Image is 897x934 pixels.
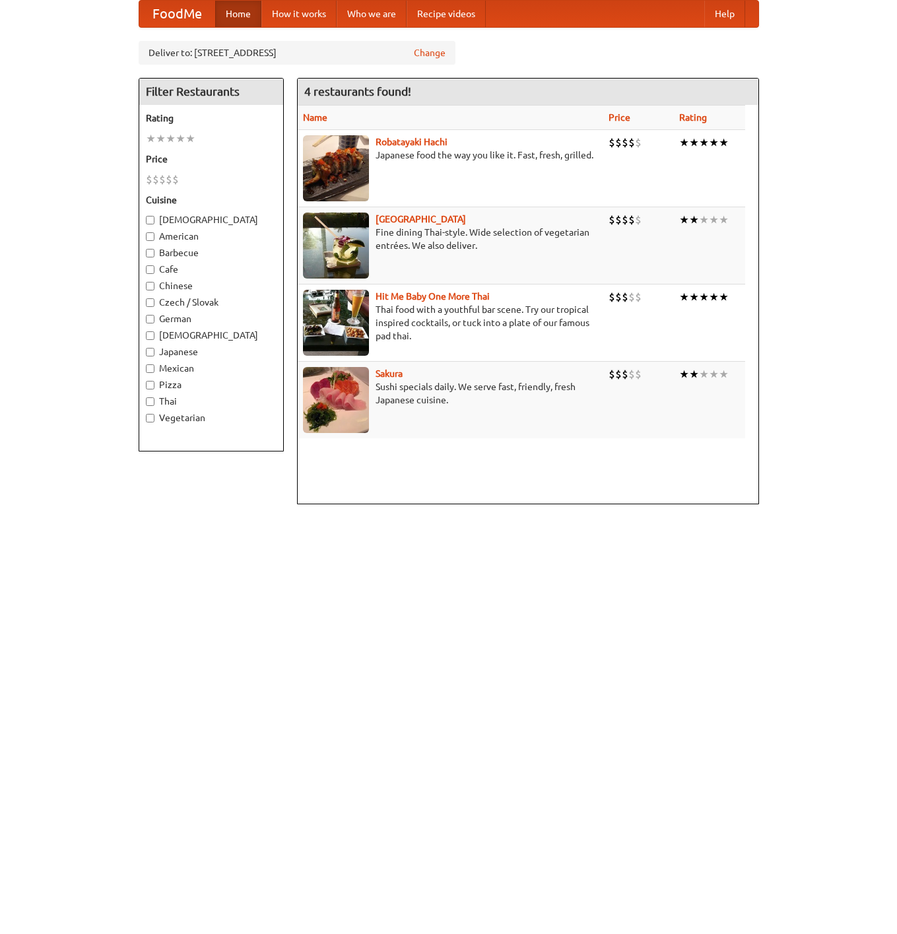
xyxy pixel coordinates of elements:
[635,135,642,150] li: $
[609,367,615,382] li: $
[376,137,448,147] b: Robatayaki Hachi
[304,85,411,98] ng-pluralize: 4 restaurants found!
[215,1,261,27] a: Home
[303,367,369,433] img: sakura.jpg
[628,213,635,227] li: $
[146,378,277,391] label: Pizza
[146,263,277,276] label: Cafe
[146,172,152,187] li: $
[146,232,154,241] input: American
[689,290,699,304] li: ★
[303,380,599,407] p: Sushi specials daily. We serve fast, friendly, fresh Japanese cuisine.
[146,265,154,274] input: Cafe
[146,246,277,259] label: Barbecue
[146,364,154,373] input: Mexican
[303,135,369,201] img: robatayaki.jpg
[679,367,689,382] li: ★
[622,135,628,150] li: $
[609,135,615,150] li: $
[615,213,622,227] li: $
[376,291,490,302] a: Hit Me Baby One More Thai
[376,368,403,379] a: Sakura
[615,135,622,150] li: $
[628,290,635,304] li: $
[176,131,185,146] li: ★
[146,381,154,389] input: Pizza
[146,411,277,424] label: Vegetarian
[146,414,154,422] input: Vegetarian
[407,1,486,27] a: Recipe videos
[719,213,729,227] li: ★
[679,135,689,150] li: ★
[635,290,642,304] li: $
[719,367,729,382] li: ★
[699,290,709,304] li: ★
[146,397,154,406] input: Thai
[146,298,154,307] input: Czech / Slovak
[337,1,407,27] a: Who we are
[166,131,176,146] li: ★
[609,290,615,304] li: $
[609,112,630,123] a: Price
[146,249,154,257] input: Barbecue
[146,329,277,342] label: [DEMOGRAPHIC_DATA]
[689,135,699,150] li: ★
[146,230,277,243] label: American
[303,290,369,356] img: babythai.jpg
[635,367,642,382] li: $
[172,172,179,187] li: $
[689,213,699,227] li: ★
[146,112,277,125] h5: Rating
[622,290,628,304] li: $
[615,367,622,382] li: $
[699,367,709,382] li: ★
[679,213,689,227] li: ★
[679,112,707,123] a: Rating
[185,131,195,146] li: ★
[719,290,729,304] li: ★
[303,213,369,279] img: satay.jpg
[261,1,337,27] a: How it works
[139,1,215,27] a: FoodMe
[719,135,729,150] li: ★
[146,213,277,226] label: [DEMOGRAPHIC_DATA]
[376,214,466,224] a: [GEOGRAPHIC_DATA]
[622,367,628,382] li: $
[139,79,283,105] h4: Filter Restaurants
[622,213,628,227] li: $
[146,362,277,375] label: Mexican
[689,367,699,382] li: ★
[146,348,154,356] input: Japanese
[146,193,277,207] h5: Cuisine
[146,131,156,146] li: ★
[146,345,277,358] label: Japanese
[628,367,635,382] li: $
[146,331,154,340] input: [DEMOGRAPHIC_DATA]
[146,279,277,292] label: Chinese
[159,172,166,187] li: $
[709,135,719,150] li: ★
[709,367,719,382] li: ★
[709,213,719,227] li: ★
[679,290,689,304] li: ★
[139,41,455,65] div: Deliver to: [STREET_ADDRESS]
[414,46,446,59] a: Change
[704,1,745,27] a: Help
[146,312,277,325] label: German
[609,213,615,227] li: $
[156,131,166,146] li: ★
[152,172,159,187] li: $
[146,282,154,290] input: Chinese
[303,303,599,343] p: Thai food with a youthful bar scene. Try our tropical inspired cocktails, or tuck into a plate of...
[615,290,622,304] li: $
[303,112,327,123] a: Name
[699,213,709,227] li: ★
[146,315,154,323] input: German
[635,213,642,227] li: $
[303,149,599,162] p: Japanese food the way you like it. Fast, fresh, grilled.
[709,290,719,304] li: ★
[166,172,172,187] li: $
